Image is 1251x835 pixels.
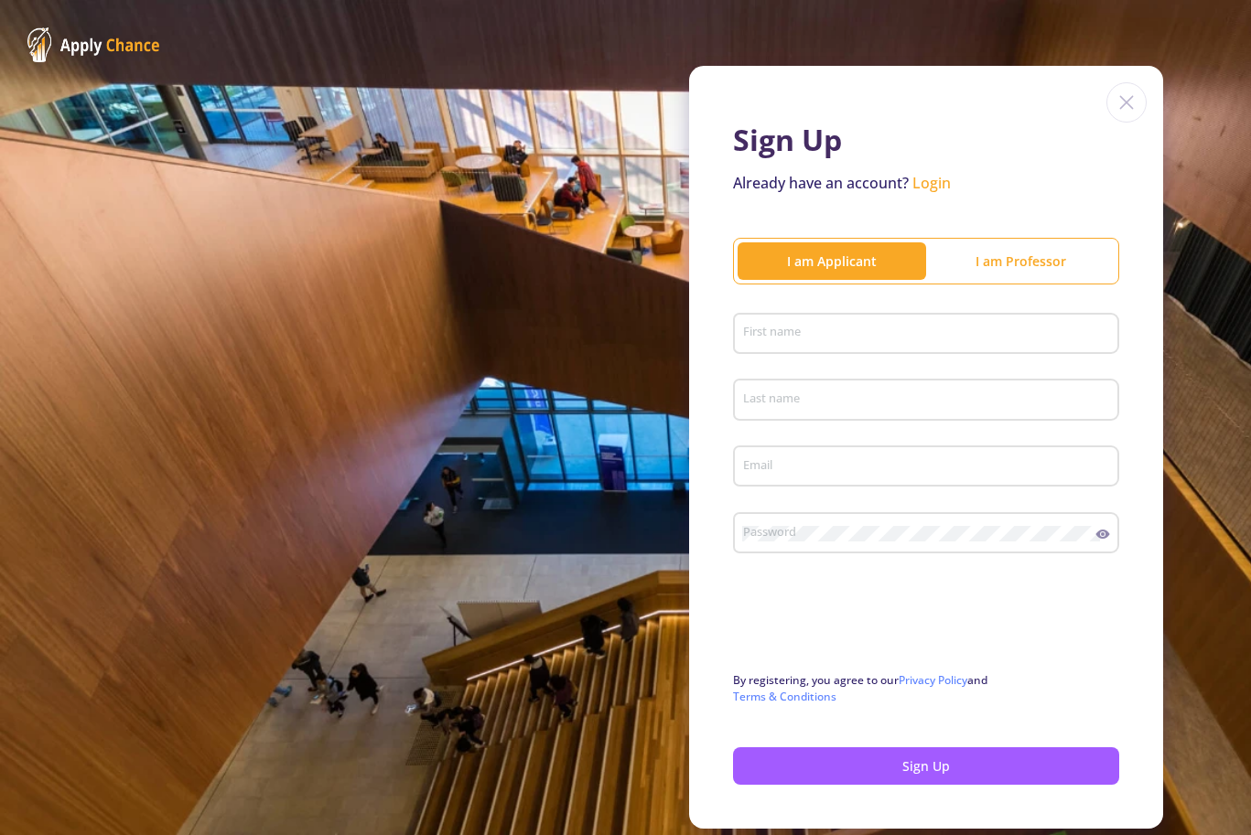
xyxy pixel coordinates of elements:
img: ApplyChance Logo [27,27,160,62]
h1: Sign Up [733,123,1119,157]
a: Login [912,173,951,193]
p: By registering, you agree to our and [733,672,1119,705]
button: Sign Up [733,747,1119,785]
iframe: reCAPTCHA [733,586,1011,658]
a: Privacy Policy [899,672,967,688]
div: I am Applicant [738,252,926,271]
a: Terms & Conditions [733,689,836,704]
div: I am Professor [926,252,1115,271]
img: close icon [1106,82,1147,123]
p: Already have an account? [733,172,1119,194]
